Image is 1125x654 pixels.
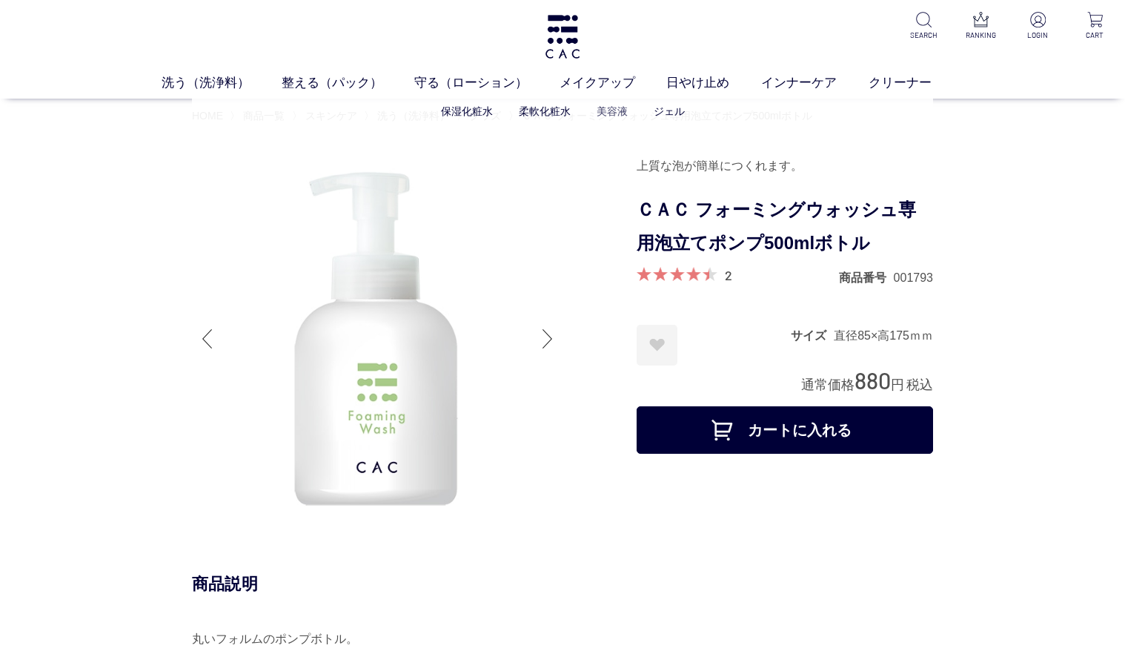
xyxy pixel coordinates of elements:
div: 商品説明 [192,573,933,595]
span: 通常価格 [801,377,854,392]
dd: 直径85×高175ｍｍ [834,328,933,343]
a: SEARCH [906,12,942,41]
h1: ＣＡＣ フォーミングウォッシュ専用泡立てポンプ500mlボトル [637,194,933,260]
dt: サイズ [791,328,834,343]
p: SEARCH [906,30,942,41]
a: 保湿化粧水 [441,105,493,117]
a: RANKING [963,12,999,41]
a: ジェル [654,105,685,117]
a: CART [1077,12,1113,41]
p: RANKING [963,30,999,41]
a: 美容液 [597,105,628,117]
a: お気に入りに登録する [637,325,677,366]
div: 上質な泡が簡単につくれます。 [637,153,933,179]
dt: 商品番号 [839,270,894,285]
img: logo [543,15,582,59]
a: 洗う（洗浄料） [162,73,282,93]
span: 円 [891,377,904,392]
a: インナーケア [761,73,869,93]
a: 2 [725,267,732,283]
a: 日やけ止め [666,73,761,93]
p: LOGIN [1020,30,1056,41]
a: 守る（ローション） [414,73,560,93]
button: カートに入れる [637,406,933,454]
p: CART [1077,30,1113,41]
span: 税込 [906,377,933,392]
span: 880 [854,366,891,394]
a: LOGIN [1020,12,1056,41]
img: ＣＡＣ フォーミングウォッシュ専用泡立てポンプ500mlボトル [192,153,562,524]
a: 柔軟化粧水 [519,105,571,117]
dd: 001793 [894,270,933,285]
a: 整える（パック） [282,73,414,93]
a: メイクアップ [560,73,667,93]
a: クリーナー [869,73,963,93]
